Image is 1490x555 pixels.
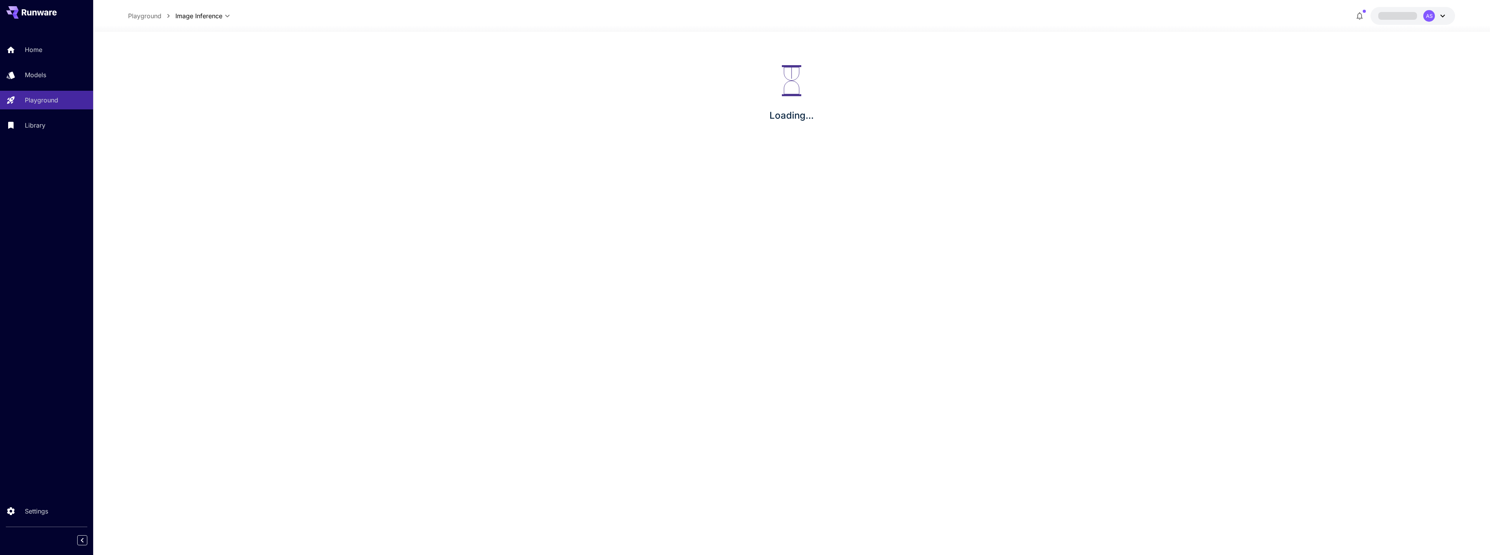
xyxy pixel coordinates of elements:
[1370,7,1455,25] button: AS
[769,109,814,123] p: Loading...
[128,11,161,21] a: Playground
[25,45,42,54] p: Home
[25,507,48,516] p: Settings
[83,533,93,547] div: Collapse sidebar
[128,11,175,21] nav: breadcrumb
[25,95,58,105] p: Playground
[25,70,46,80] p: Models
[25,121,45,130] p: Library
[1423,10,1435,22] div: AS
[175,11,222,21] span: Image Inference
[77,535,87,545] button: Collapse sidebar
